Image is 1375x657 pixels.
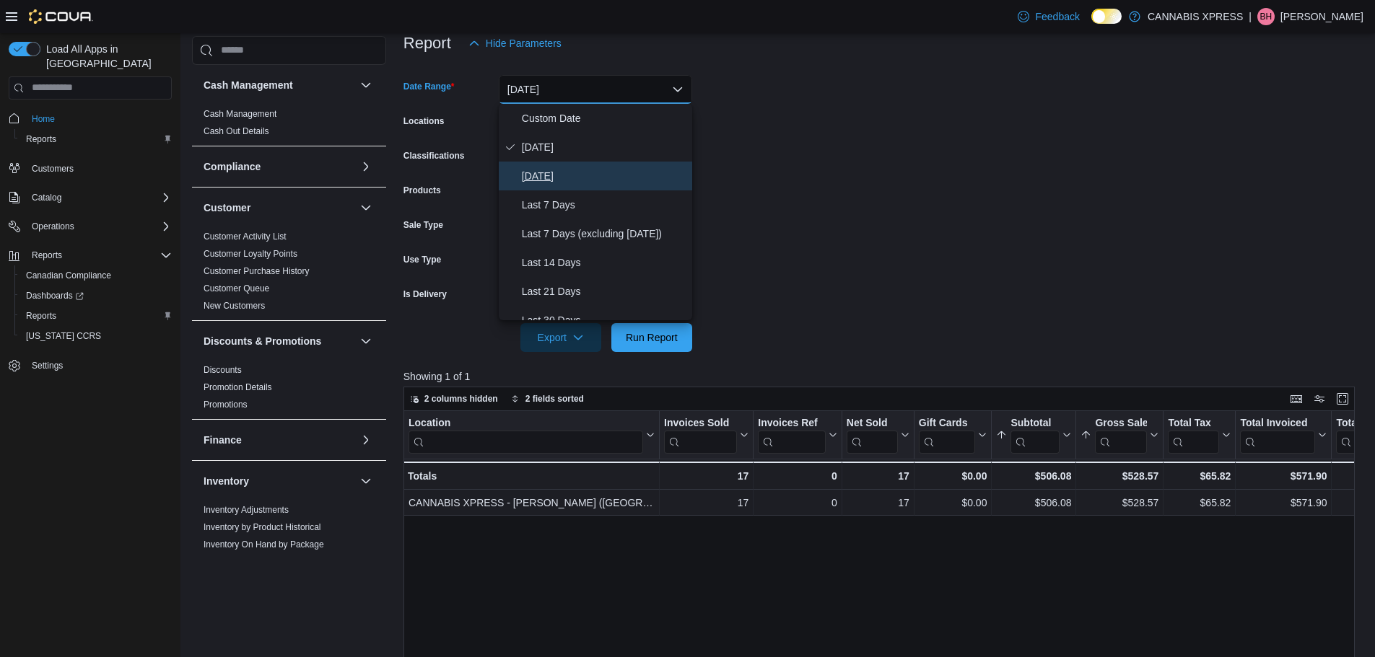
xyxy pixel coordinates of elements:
a: Discounts [204,365,242,375]
span: Canadian Compliance [26,270,111,281]
button: Cash Management [357,76,375,94]
a: Customer Loyalty Points [204,249,297,259]
button: Location [409,416,655,453]
span: 2 fields sorted [525,393,584,405]
div: Cash Management [192,105,386,146]
label: Use Type [403,254,441,265]
span: Load All Apps in [GEOGRAPHIC_DATA] [40,42,172,71]
button: Compliance [357,158,375,175]
div: 17 [664,494,748,511]
p: Showing 1 of 1 [403,369,1365,384]
a: Promotions [204,400,248,410]
div: CANNABIS XPRESS - [PERSON_NAME] ([GEOGRAPHIC_DATA]) [409,494,655,511]
a: Customer Purchase History [204,266,310,276]
button: Reports [14,306,178,326]
label: Locations [403,115,445,127]
div: $0.00 [919,467,987,485]
button: Display options [1311,390,1328,407]
button: Discounts & Promotions [204,334,354,348]
button: Net Sold [847,416,909,453]
div: Invoices Ref [758,416,825,453]
button: Compliance [204,159,354,174]
span: [US_STATE] CCRS [26,330,101,342]
button: Reports [26,247,68,264]
p: | [1249,8,1252,25]
button: Operations [3,216,178,237]
span: Last 30 Days [522,312,686,329]
span: Custom Date [522,110,686,127]
span: Export [529,323,593,352]
div: Location [409,416,643,453]
div: Subtotal [1010,416,1060,453]
p: CANNABIS XPRESS [1148,8,1243,25]
div: $571.90 [1240,467,1327,485]
div: 17 [847,467,909,485]
button: Cash Management [204,78,354,92]
label: Sale Type [403,219,443,231]
span: Run Report [626,330,678,345]
span: Reports [26,133,56,145]
h3: Compliance [204,159,261,174]
div: Invoices Sold [664,416,737,430]
a: Promotion Details [204,382,272,392]
span: Inventory Adjustments [204,504,289,516]
a: Inventory On Hand by Product [204,557,320,567]
a: Cash Management [204,109,276,119]
span: New Customers [204,300,265,312]
img: Cova [29,9,93,24]
a: Canadian Compliance [20,267,117,284]
input: Dark Mode [1091,9,1122,24]
div: $506.08 [996,467,1071,485]
div: 17 [664,467,748,485]
button: Customer [357,199,375,216]
h3: Cash Management [204,78,293,92]
div: $65.82 [1168,467,1231,485]
span: Catalog [32,192,61,203]
div: Select listbox [499,104,692,320]
span: Reports [20,307,172,325]
span: Promotion Details [204,382,272,393]
button: Enter fullscreen [1334,390,1351,407]
a: Customer Queue [204,283,269,294]
div: $65.82 [1168,494,1231,511]
button: Settings [3,355,178,376]
span: Washington CCRS [20,327,172,345]
span: Inventory by Product Historical [204,521,321,533]
button: Invoices Ref [758,416,837,453]
span: Reports [32,250,62,261]
div: $528.57 [1081,467,1158,485]
a: Customers [26,160,79,177]
a: Dashboards [14,286,178,306]
button: Inventory [357,472,375,490]
div: Gross Sales [1095,416,1147,430]
a: Inventory by Product Historical [204,522,321,532]
div: Total Tax [1168,416,1219,430]
button: Reports [14,129,178,149]
button: 2 fields sorted [505,390,590,407]
div: $571.90 [1240,494,1327,511]
span: Cash Management [204,108,276,120]
button: Discounts & Promotions [357,332,375,350]
a: Feedback [1012,2,1085,31]
button: Home [3,108,178,129]
div: $0.00 [919,494,987,511]
div: 0 [758,494,837,511]
span: Reports [26,247,172,264]
span: Dashboards [20,287,172,304]
a: New Customers [204,301,265,311]
button: Reports [3,245,178,265]
button: 2 columns hidden [404,390,504,407]
span: Canadian Compliance [20,267,172,284]
nav: Complex example [9,102,172,414]
button: Run Report [611,323,692,352]
button: Catalog [26,189,67,206]
a: Dashboards [20,287,90,304]
span: Customer Purchase History [204,265,310,277]
span: Last 21 Days [522,283,686,300]
span: Settings [32,360,63,371]
div: Net Sold [847,416,898,430]
a: Reports [20,131,62,148]
div: Invoices Sold [664,416,737,453]
label: Is Delivery [403,288,447,300]
span: Dark Mode [1091,24,1092,25]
